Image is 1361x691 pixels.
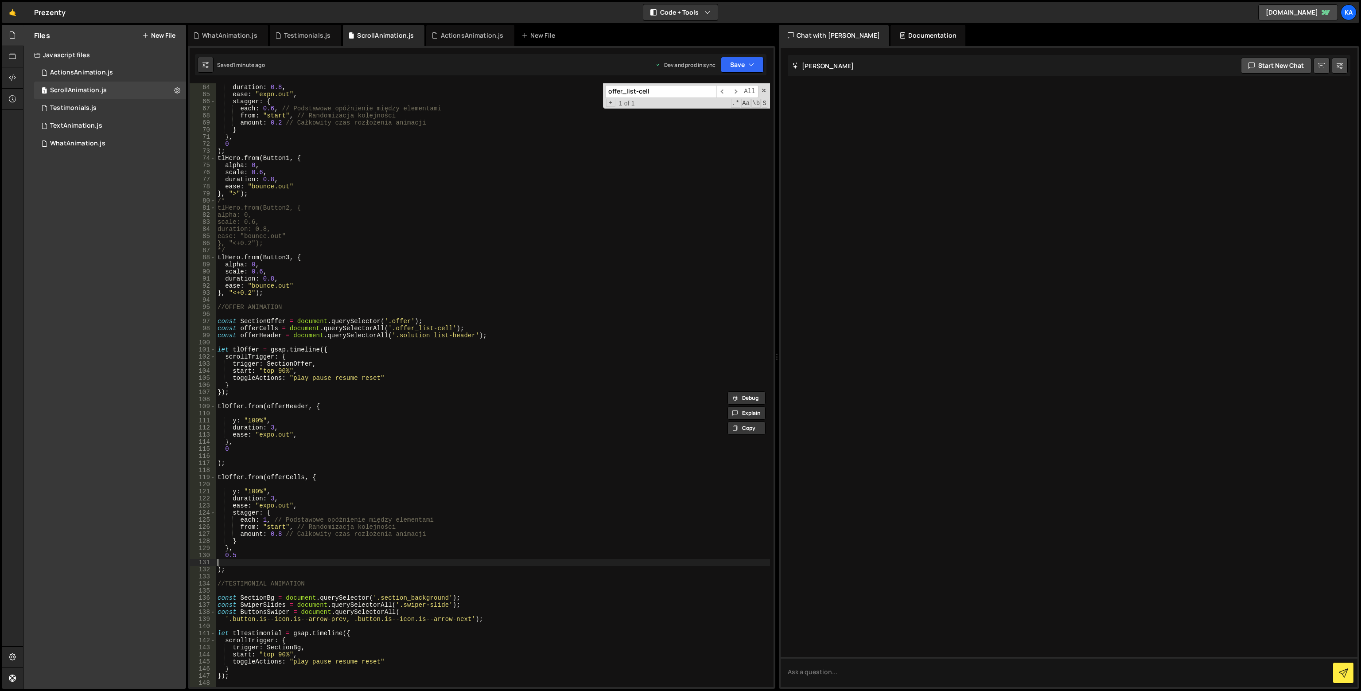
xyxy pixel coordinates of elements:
[606,99,615,107] span: Toggle Replace mode
[233,61,265,69] div: 1 minute ago
[34,117,186,135] div: 16268/43879.js
[190,580,216,587] div: 134
[1341,4,1357,20] a: Ka
[190,382,216,389] div: 106
[190,105,216,112] div: 67
[190,254,216,261] div: 88
[762,99,767,108] span: Search In Selection
[190,594,216,601] div: 136
[190,495,216,502] div: 122
[521,31,559,40] div: New File
[190,467,216,474] div: 118
[190,623,216,630] div: 140
[190,141,216,148] div: 72
[190,658,216,665] div: 145
[190,240,216,247] div: 86
[190,545,216,552] div: 129
[190,190,216,197] div: 79
[605,85,716,98] input: Search for
[190,672,216,679] div: 147
[190,445,216,453] div: 115
[190,481,216,488] div: 120
[34,31,50,40] h2: Files
[42,88,47,95] span: 1
[190,318,216,325] div: 97
[190,289,216,297] div: 93
[190,219,216,226] div: 83
[190,516,216,523] div: 125
[190,169,216,176] div: 76
[190,538,216,545] div: 128
[190,282,216,289] div: 92
[190,460,216,467] div: 117
[190,453,216,460] div: 116
[190,297,216,304] div: 94
[190,155,216,162] div: 74
[190,438,216,445] div: 114
[1258,4,1338,20] a: [DOMAIN_NAME]
[716,85,729,98] span: ​
[190,410,216,417] div: 110
[190,226,216,233] div: 84
[190,417,216,424] div: 111
[190,665,216,672] div: 146
[190,268,216,275] div: 90
[34,64,186,82] div: 16268/43877.js
[142,32,175,39] button: New File
[190,176,216,183] div: 77
[729,85,741,98] span: ​
[190,630,216,637] div: 141
[190,353,216,360] div: 102
[190,275,216,282] div: 91
[721,57,764,73] button: Save
[190,601,216,609] div: 137
[792,62,854,70] h2: [PERSON_NAME]
[190,183,216,190] div: 78
[190,346,216,353] div: 101
[779,25,889,46] div: Chat with [PERSON_NAME]
[34,99,186,117] div: 16268/43876.js
[190,119,216,126] div: 69
[190,325,216,332] div: 98
[34,135,186,152] div: 16268/43880.js
[190,84,216,91] div: 64
[751,99,761,108] span: Whole Word Search
[190,211,216,219] div: 82
[190,375,216,382] div: 105
[190,261,216,268] div: 89
[190,552,216,559] div: 130
[190,566,216,573] div: 132
[190,679,216,687] div: 148
[190,339,216,346] div: 100
[190,609,216,616] div: 138
[190,360,216,367] div: 103
[441,31,504,40] div: ActionsAnimation.js
[50,69,113,77] div: ActionsAnimation.js
[190,133,216,141] div: 71
[731,99,740,108] span: RegExp Search
[190,474,216,481] div: 119
[727,406,766,420] button: Explain
[202,31,257,40] div: WhatAnimation.js
[190,98,216,105] div: 66
[190,559,216,566] div: 131
[190,523,216,531] div: 126
[1241,58,1311,74] button: Start new chat
[190,587,216,594] div: 135
[190,403,216,410] div: 109
[741,99,750,108] span: CaseSensitive Search
[284,31,331,40] div: Testimonials.js
[34,82,186,99] div: 16268/43878.js
[190,332,216,339] div: 99
[50,122,102,130] div: TextAnimation.js
[190,424,216,431] div: 112
[50,86,107,94] div: ScrollAnimation.js
[190,573,216,580] div: 133
[190,431,216,438] div: 113
[727,422,766,435] button: Copy
[190,197,216,204] div: 80
[50,104,97,112] div: Testimonials.js
[190,247,216,254] div: 87
[190,616,216,623] div: 139
[217,61,265,69] div: Saved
